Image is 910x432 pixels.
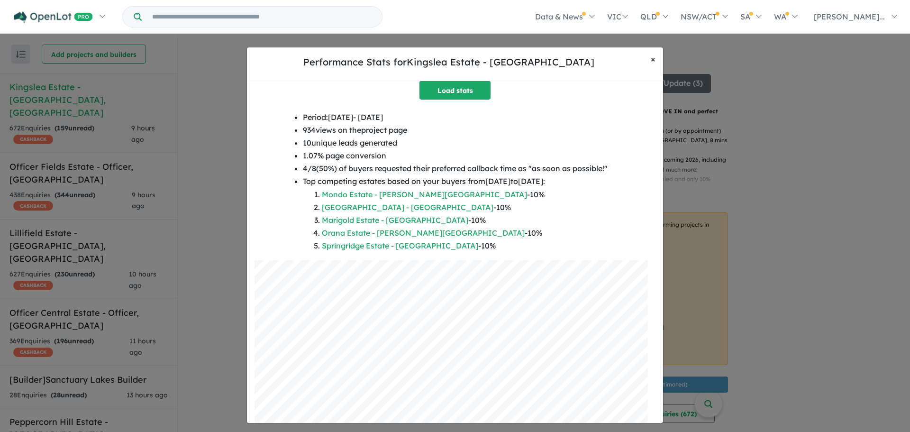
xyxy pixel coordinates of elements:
span: [PERSON_NAME]... [814,12,885,21]
a: Mondo Estate - [PERSON_NAME][GEOGRAPHIC_DATA] [322,190,527,199]
li: Period: [DATE] - [DATE] [303,111,608,124]
a: Springridge Estate - [GEOGRAPHIC_DATA] [322,241,478,250]
li: 1.07 % page conversion [303,149,608,162]
a: Marigold Estate - [GEOGRAPHIC_DATA] [322,215,468,225]
li: - 10 % [322,201,608,214]
li: - 10 % [322,239,608,252]
li: 4 / 8 ( 50 %) of buyers requested their preferred callback time as " as soon as possible! " [303,162,608,175]
input: Try estate name, suburb, builder or developer [144,7,380,27]
img: Openlot PRO Logo White [14,11,93,23]
a: Orana Estate - [PERSON_NAME][GEOGRAPHIC_DATA] [322,228,525,238]
li: Top competing estates based on your buyers from [DATE] to [DATE] : [303,175,608,252]
li: - 10 % [322,227,608,239]
button: Load stats [419,81,491,100]
li: - 10 % [322,188,608,201]
li: - 10 % [322,214,608,227]
li: 934 views on the project page [303,124,608,137]
h5: Performance Stats for Kingslea Estate - [GEOGRAPHIC_DATA] [255,55,643,69]
span: × [651,54,655,64]
a: [GEOGRAPHIC_DATA] - [GEOGRAPHIC_DATA] [322,202,493,212]
li: 10 unique leads generated [303,137,608,149]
